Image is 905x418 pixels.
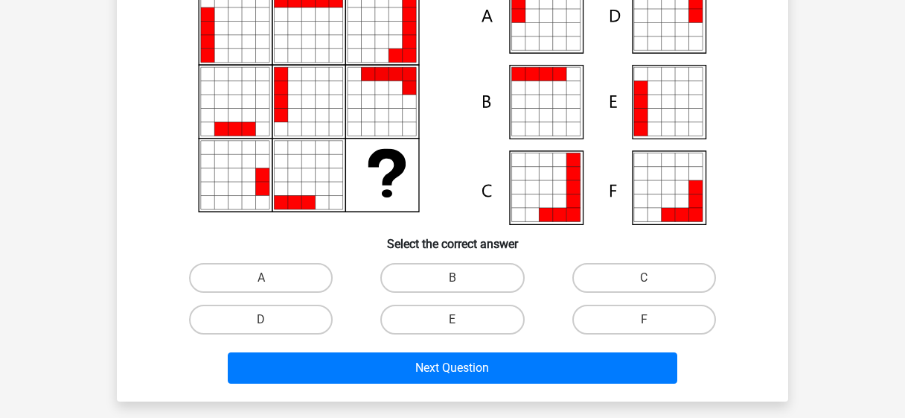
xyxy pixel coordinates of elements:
label: E [380,305,524,335]
button: Next Question [228,352,678,384]
label: F [572,305,716,335]
label: C [572,263,716,293]
label: A [189,263,333,293]
label: D [189,305,333,335]
label: B [380,263,524,293]
h6: Select the correct answer [141,225,764,251]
